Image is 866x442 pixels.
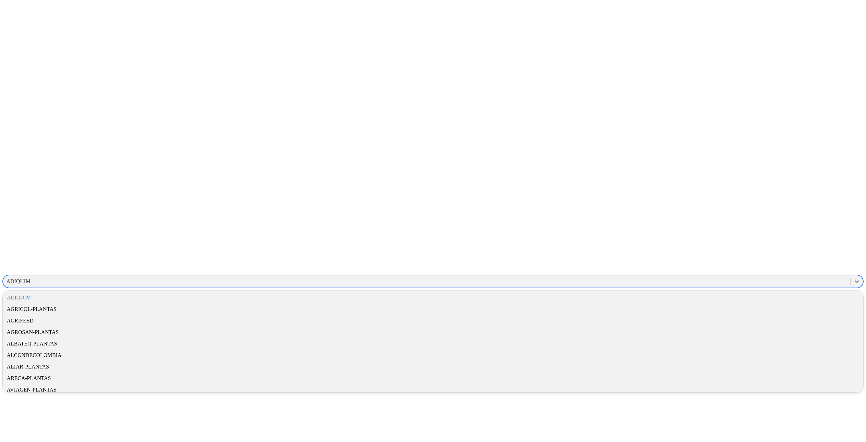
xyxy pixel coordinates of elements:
[3,303,863,315] div: AGRICOL-PLANTAS
[3,361,863,373] div: ALIAR-PLANTAS
[3,327,863,338] div: AGROSAN-PLANTAS
[3,338,863,350] div: ALBATEQ-PLANTAS
[3,292,863,303] div: ADIQUIM
[3,315,863,327] div: AGRIFEED
[3,350,863,361] div: ALCONDECOLOMBIA
[3,373,863,384] div: ARECA-PLANTAS
[3,384,863,396] div: AVIAGEN-PLANTAS
[6,278,30,285] div: ADIQUIM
